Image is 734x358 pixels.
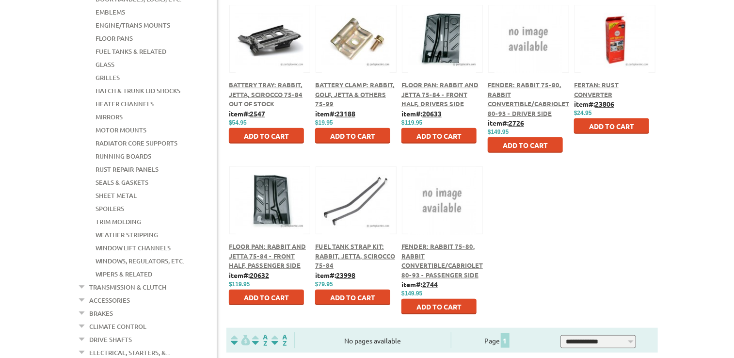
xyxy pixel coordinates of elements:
[401,109,442,118] b: item#:
[96,150,151,163] a: Running Boards
[509,118,524,127] u: 2726
[231,335,250,346] img: filterpricelow.svg
[229,119,247,126] span: $54.95
[96,176,148,189] a: Seals & Gaskets
[401,280,438,289] b: item#:
[229,128,304,144] button: Add to Cart
[96,6,125,18] a: Emblems
[96,84,180,97] a: Hatch & Trunk Lid Shocks
[501,333,510,348] span: 1
[89,333,132,346] a: Drive Shafts
[229,242,306,269] a: Floor Pan: Rabbit and Jetta 75-84 - Front Half, Passenger Side
[416,131,462,140] span: Add to Cart
[295,336,451,346] div: No pages available
[488,137,563,153] button: Add to Cart
[96,98,154,110] a: Heater Channels
[488,81,569,117] a: Fender: Rabbit 75-80, Rabbit Convertible/Cabriolet 80-93 - Driver Side
[89,294,130,307] a: Accessories
[488,118,524,127] b: item#:
[401,81,479,108] a: Floor Pan: Rabbit and Jetta 75-84 - Front Half, Drivers Side
[250,335,270,346] img: Sort by Headline
[229,290,304,305] button: Add to Cart
[451,332,543,348] div: Page
[503,141,548,149] span: Add to Cart
[330,131,375,140] span: Add to Cart
[401,242,483,279] a: Fender: Rabbit 75-80, Rabbit Convertible/Cabriolet 80-93 - Passenger Side
[315,119,333,126] span: $19.95
[250,109,265,118] u: 2547
[229,271,269,279] b: item#:
[96,215,141,228] a: Trim Molding
[595,99,614,108] u: 23806
[89,307,113,320] a: Brakes
[401,299,477,314] button: Add to Cart
[315,290,390,305] button: Add to Cart
[229,109,265,118] b: item#:
[574,118,649,134] button: Add to Cart
[96,124,146,136] a: Motor Mounts
[89,320,146,333] a: Climate Control
[229,281,250,288] span: $119.95
[315,271,355,279] b: item#:
[229,99,274,108] span: Out of stock
[315,109,355,118] b: item#:
[336,109,355,118] u: 23188
[401,290,422,297] span: $149.95
[416,302,462,311] span: Add to Cart
[96,255,184,267] a: Windows, Regulators, Etc.
[422,109,442,118] u: 20633
[96,111,123,123] a: Mirrors
[422,280,438,289] u: 2744
[96,202,124,215] a: Spoilers
[336,271,355,279] u: 23998
[589,122,634,130] span: Add to Cart
[96,189,137,202] a: Sheet Metal
[96,242,171,254] a: Window Lift Channels
[229,81,303,98] a: Battery Tray: Rabbit, Jetta, Scirocco 75-84
[315,81,395,108] a: Battery Clamp: Rabbit, Golf, Jetta & Others 75-99
[250,271,269,279] u: 20632
[315,242,395,269] a: Fuel Tank Strap Kit: Rabbit, Jetta, Scirocco 75-84
[401,128,477,144] button: Add to Cart
[315,281,333,288] span: $79.95
[315,128,390,144] button: Add to Cart
[401,119,422,126] span: $119.95
[574,99,614,108] b: item#:
[96,137,177,149] a: Radiator Core Supports
[96,163,159,176] a: Rust Repair Panels
[574,110,592,116] span: $24.95
[96,71,120,84] a: Grilles
[96,268,152,280] a: Wipers & Related
[96,228,158,241] a: Weather Stripping
[96,32,133,45] a: Floor Pans
[96,45,166,58] a: Fuel Tanks & Related
[244,131,289,140] span: Add to Cart
[89,281,166,293] a: Transmission & Clutch
[244,293,289,302] span: Add to Cart
[96,58,114,71] a: Glass
[330,293,375,302] span: Add to Cart
[574,81,619,98] a: Fertan: Rust Converter
[488,129,509,135] span: $149.95
[270,335,289,346] img: Sort by Sales Rank
[96,19,170,32] a: Engine/Trans Mounts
